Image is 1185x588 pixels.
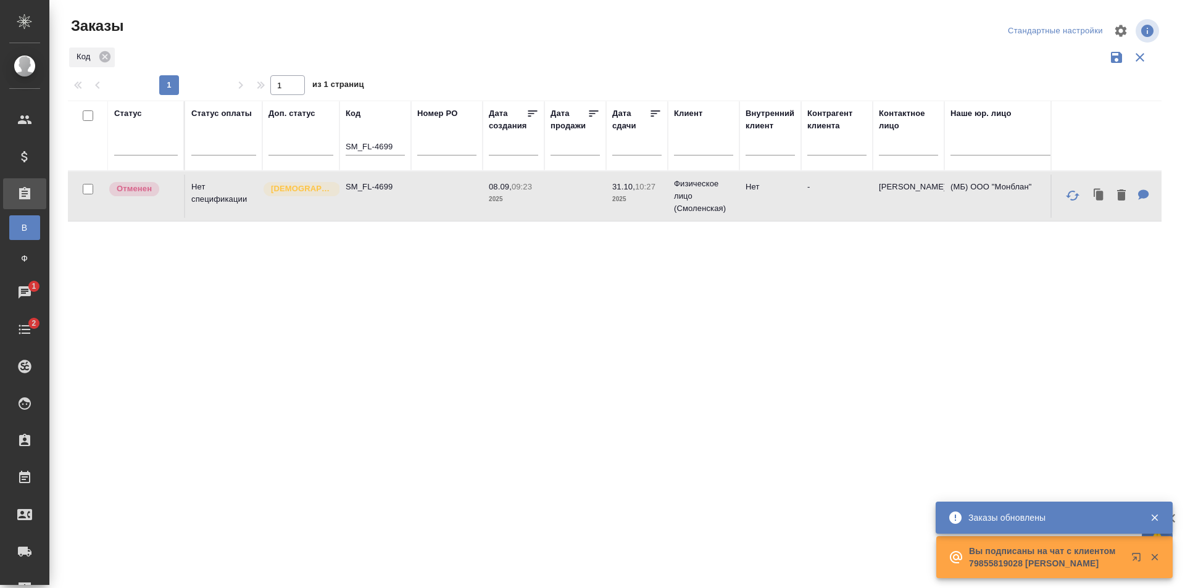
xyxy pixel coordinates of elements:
button: Закрыть [1142,552,1167,563]
p: Код [77,51,94,63]
div: Дата продажи [551,107,588,132]
div: Статус [114,107,142,120]
div: Выставляет КМ после отмены со стороны клиента. Если уже после запуска – КМ пишет ПМу про отмену, ... [108,181,178,197]
button: Клонировать [1087,183,1111,209]
p: 10:27 [635,182,655,191]
div: Внутренний клиент [746,107,795,132]
p: 09:23 [512,182,532,191]
span: Ф [15,252,34,265]
button: Сбросить фильтры [1128,46,1152,69]
a: 2 [3,314,46,345]
button: Обновить [1058,181,1087,210]
p: SM_FL-4699 [346,181,405,193]
button: Закрыть [1142,512,1167,523]
div: Статус оплаты [191,107,252,120]
div: Код [346,107,360,120]
span: Настроить таблицу [1106,16,1136,46]
div: Выставляется автоматически для первых 3 заказов нового контактного лица. Особое внимание [262,181,333,197]
a: В [9,215,40,240]
button: Удалить [1111,183,1132,209]
span: Посмотреть информацию [1136,19,1162,43]
span: из 1 страниц [312,77,364,95]
td: Нет спецификации [185,175,262,218]
div: Дата создания [489,107,526,132]
p: Вы подписаны на чат с клиентом 79855819028 [PERSON_NAME] [969,545,1123,569]
a: 1 [3,277,46,308]
td: [PERSON_NAME] [873,175,944,218]
p: 2025 [489,193,538,205]
p: [DEMOGRAPHIC_DATA] [271,183,333,195]
div: Номер PO [417,107,457,120]
td: (МБ) ООО "Монблан" [944,175,1092,218]
div: Доп. статус [268,107,315,120]
p: - [807,181,867,193]
div: Дата сдачи [612,107,649,132]
span: Заказы [68,16,123,36]
div: Заказы обновлены [968,511,1131,524]
span: 2 [24,317,43,329]
p: 08.09, [489,182,512,191]
span: 1 [24,280,43,292]
p: 2025 [612,193,662,205]
p: 31.10, [612,182,635,191]
p: Физическое лицо (Смоленская) [674,178,733,215]
a: Ф [9,246,40,271]
div: Код [69,48,115,67]
div: split button [1005,22,1106,41]
p: Нет [746,181,795,193]
div: Контактное лицо [879,107,938,132]
div: Клиент [674,107,702,120]
button: Открыть в новой вкладке [1124,545,1154,574]
div: Наше юр. лицо [950,107,1012,120]
span: В [15,222,34,234]
button: Сохранить фильтры [1105,46,1128,69]
div: Контрагент клиента [807,107,867,132]
p: Отменен [117,183,152,195]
